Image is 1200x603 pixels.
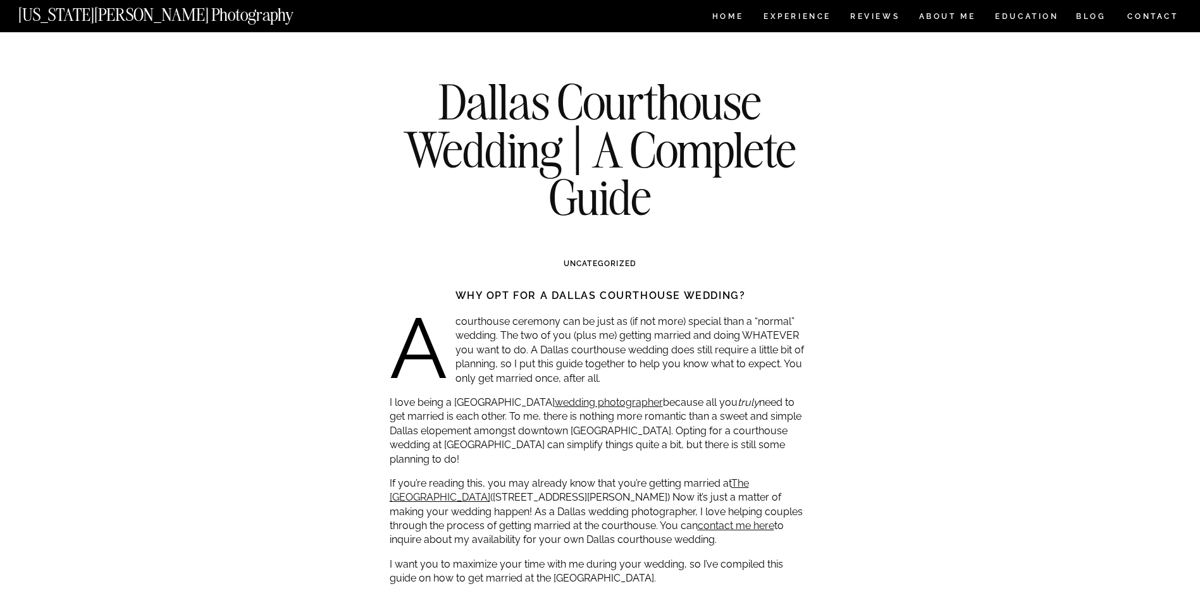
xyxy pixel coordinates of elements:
p: I want you to maximize your time with me during your wedding, so I’ve compiled this guide on how ... [390,557,812,586]
a: EDUCATION [994,13,1060,23]
a: REVIEWS [850,13,898,23]
a: CONTACT [1127,9,1179,23]
p: If you’re reading this, you may already know that you’re getting married at ([STREET_ADDRESS][PER... [390,477,812,547]
a: ABOUT ME [919,13,976,23]
strong: Why opt for a Dallas courthouse wedding? [455,289,746,301]
a: HOME [710,13,746,23]
p: A courthouse ceremony can be just as (if not more) special than a “normal” wedding. The two of yo... [390,315,812,386]
a: Experience [764,13,830,23]
h1: Dallas Courthouse Wedding | A Complete Guide [371,78,830,221]
a: BLOG [1076,13,1106,23]
a: contact me here [698,520,774,532]
p: I love being a [GEOGRAPHIC_DATA] because all you need to get married is each other. To me, there ... [390,396,812,466]
a: Uncategorized [564,259,637,268]
a: wedding photographer [555,396,663,408]
a: [US_STATE][PERSON_NAME] Photography [18,6,336,17]
em: truly [738,396,759,408]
